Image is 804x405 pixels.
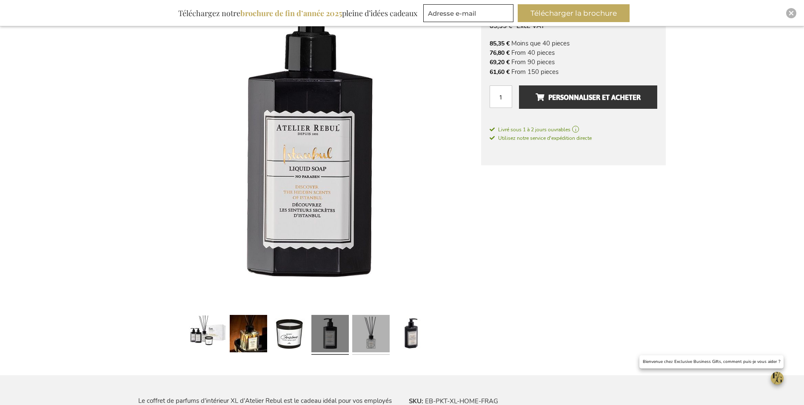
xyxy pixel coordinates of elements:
input: Adresse e-mail [423,4,513,22]
span: 85,35 € [490,40,510,48]
button: Télécharger la brochure [518,4,630,22]
a: Atelier Rebul XL Home Fragrance Box [189,312,226,358]
span: 69,20 € [490,58,510,66]
li: From 150 pieces [490,67,657,76]
li: Moins que 40 pieces [490,39,657,48]
form: marketing offers and promotions [423,4,516,25]
a: Utilisez notre service d'expédition directe [490,133,592,142]
li: From 90 pieces [490,57,657,67]
a: Atelier Rebul XL Home Fragrance Box [230,312,267,358]
button: Personnaliser et acheter [519,85,657,109]
a: Atelier Rebul XL Home Fragrance Box [271,312,308,358]
div: Close [786,8,796,18]
li: From 40 pieces [490,48,657,57]
span: 61,60 € [490,68,510,76]
a: Atelier Rebul XL Home Fragrance Box [352,312,390,358]
b: brochure de fin d’année 2025 [240,8,342,18]
div: Téléchargez notre pleine d’idées cadeaux [174,4,421,22]
a: Atelier Rebul XL Home Fragrance Box [393,312,431,358]
span: 76,80 € [490,49,510,57]
a: Atelier Rebul XL Home Fragrance Box [311,312,349,358]
a: Livré sous 1 à 2 jours ouvrables [490,126,657,133]
img: Close [789,11,794,16]
span: Utilisez notre service d'expédition directe [490,135,592,142]
input: Qté [490,85,512,108]
span: Personnaliser et acheter [536,91,641,104]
